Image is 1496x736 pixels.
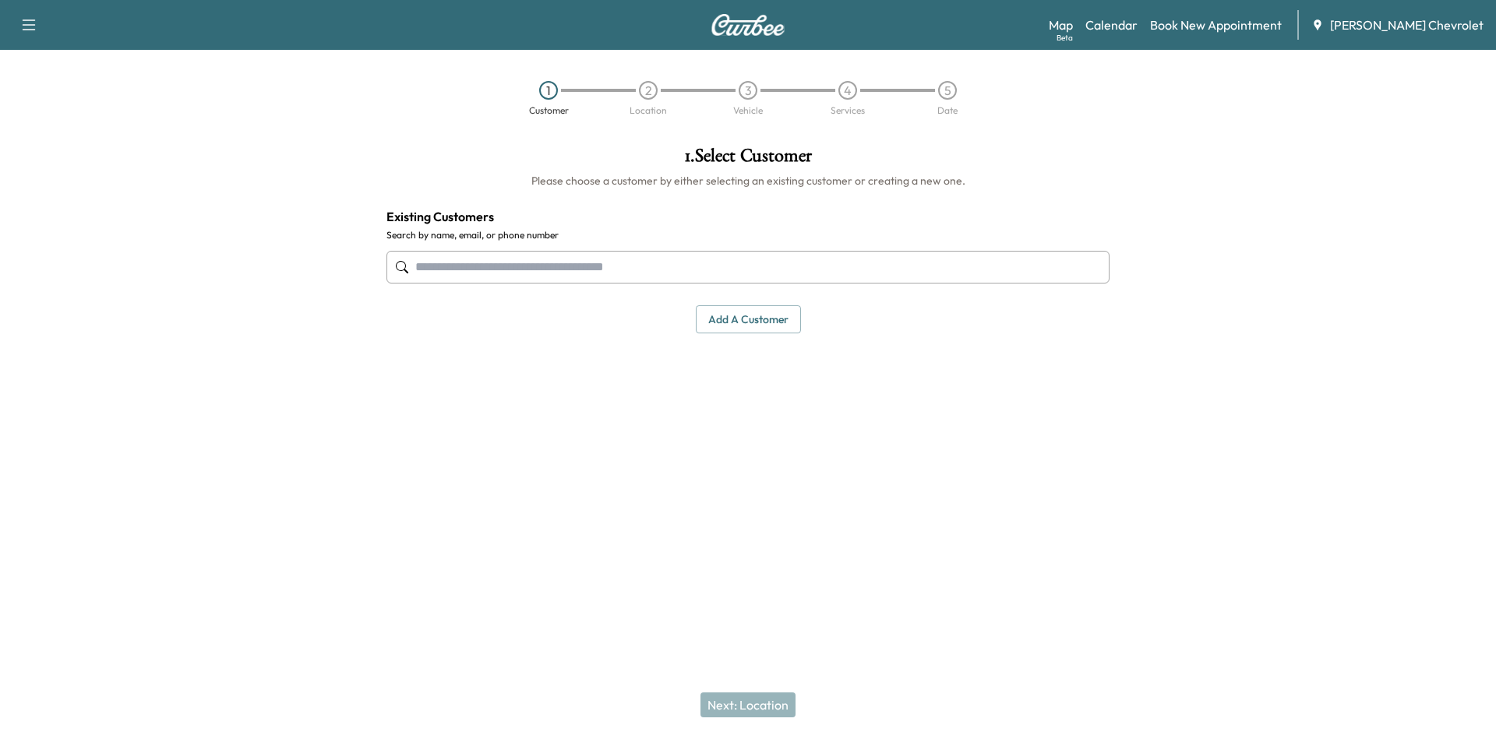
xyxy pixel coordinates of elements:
button: Add a customer [696,305,801,334]
div: Vehicle [733,106,763,115]
h6: Please choose a customer by either selecting an existing customer or creating a new one. [386,173,1110,188]
img: Curbee Logo [711,14,785,36]
div: Beta [1057,32,1073,44]
a: MapBeta [1049,16,1073,34]
h1: 1 . Select Customer [386,146,1110,173]
div: Date [937,106,958,115]
a: Book New Appointment [1150,16,1282,34]
a: Calendar [1085,16,1138,34]
span: [PERSON_NAME] Chevrolet [1330,16,1484,34]
div: 5 [938,81,957,100]
div: Location [630,106,667,115]
div: Services [831,106,865,115]
div: 4 [838,81,857,100]
div: 2 [639,81,658,100]
div: Customer [529,106,569,115]
h4: Existing Customers [386,207,1110,226]
div: 1 [539,81,558,100]
label: Search by name, email, or phone number [386,229,1110,241]
div: 3 [739,81,757,100]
